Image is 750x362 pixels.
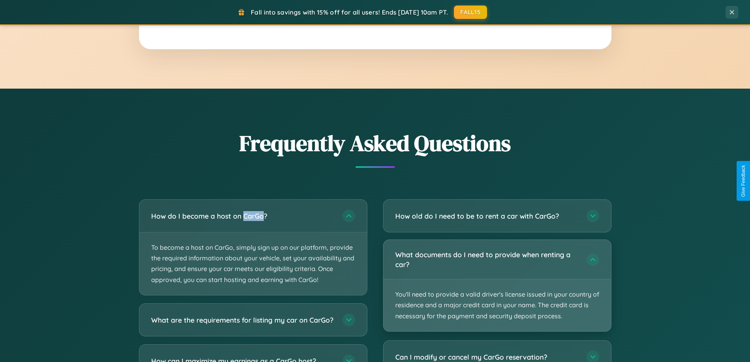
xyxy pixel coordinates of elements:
[139,232,367,295] p: To become a host on CarGo, simply sign up on our platform, provide the required information about...
[139,128,611,158] h2: Frequently Asked Questions
[395,250,579,269] h3: What documents do I need to provide when renting a car?
[741,165,746,197] div: Give Feedback
[454,6,487,19] button: FALL15
[395,352,579,362] h3: Can I modify or cancel my CarGo reservation?
[395,211,579,221] h3: How old do I need to be to rent a car with CarGo?
[383,279,611,331] p: You'll need to provide a valid driver's license issued in your country of residence and a major c...
[151,211,335,221] h3: How do I become a host on CarGo?
[251,8,448,16] span: Fall into savings with 15% off for all users! Ends [DATE] 10am PT.
[151,315,335,325] h3: What are the requirements for listing my car on CarGo?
